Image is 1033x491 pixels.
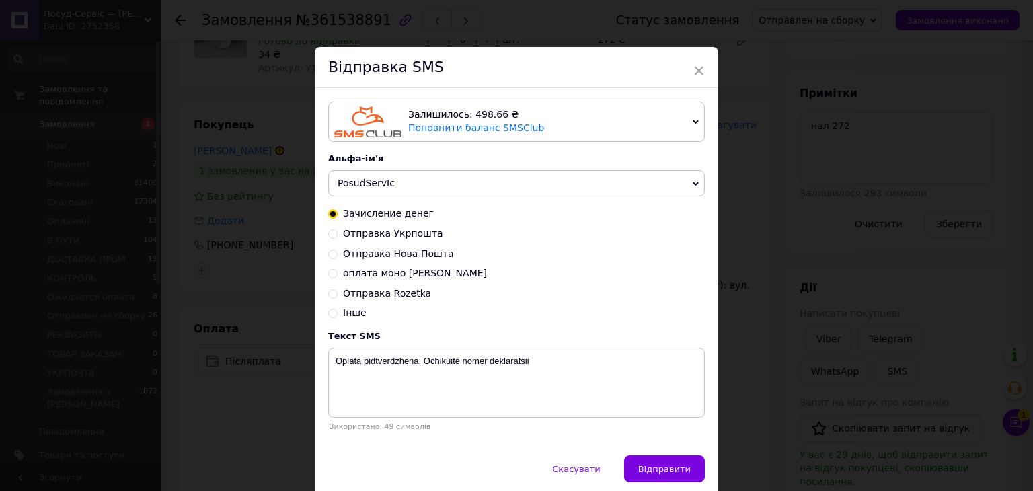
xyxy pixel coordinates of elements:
button: Скасувати [538,455,614,482]
textarea: Oplata pidtverdzhena. Ochikuite nomer deklaratsii [328,348,705,418]
div: Текст SMS [328,331,705,341]
span: Скасувати [552,464,600,474]
div: Використано: 49 символів [328,422,705,431]
span: Альфа-ім'я [328,153,383,163]
span: × [693,59,705,82]
span: PosudServIc [338,178,395,188]
span: Відправити [638,464,691,474]
span: оплата моно [PERSON_NAME] [343,268,487,278]
button: Відправити [624,455,705,482]
span: Отправка Укрпошта [343,228,443,239]
div: Відправка SMS [315,47,718,88]
span: Отправка Rozetka [343,288,431,299]
a: Поповнити баланс SMSClub [408,122,544,133]
span: Отправка Нова Пошта [343,248,454,259]
span: Інше [343,307,367,318]
div: Залишилось: 498.66 ₴ [408,108,687,122]
span: Зачисление денег [343,208,434,219]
